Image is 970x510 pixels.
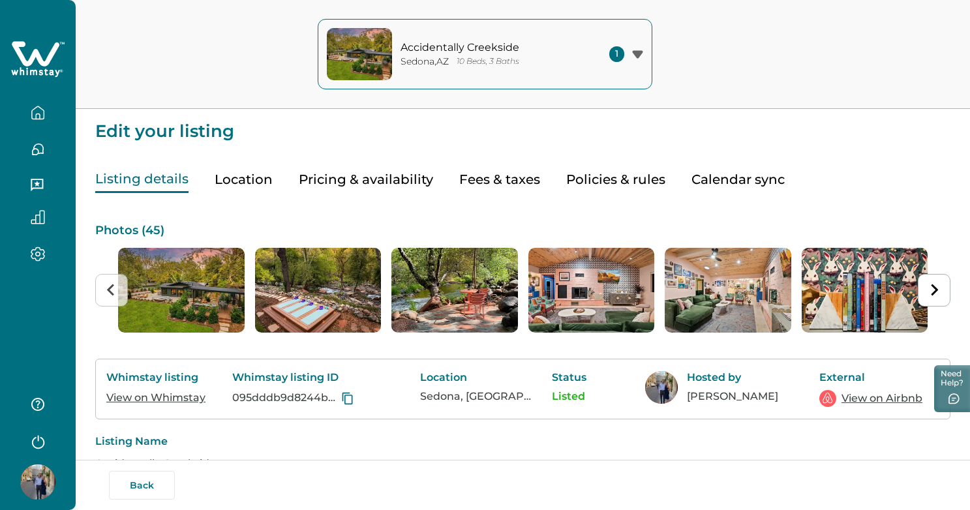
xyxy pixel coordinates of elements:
[665,248,791,333] img: list-photos
[106,391,205,404] a: View on Whimstay
[95,274,128,307] button: Previous slide
[566,166,665,193] button: Policies & rules
[215,166,273,193] button: Location
[95,166,189,193] button: Listing details
[841,391,922,406] a: View on Airbnb
[391,248,518,333] li: 3 of 45
[687,390,798,403] p: [PERSON_NAME]
[645,371,678,404] img: Whimstay Host
[232,391,339,404] p: 095dddb9d8244b98c29be7dfb0144662
[327,28,392,80] img: property-cover
[95,457,216,470] a: Accidentally Creekside
[318,19,652,89] button: property-coverAccidentally CreeksideSedona,AZ10 Beds, 3 Baths1
[118,248,245,333] li: 1 of 45
[109,471,175,500] button: Back
[665,248,791,333] li: 5 of 45
[802,248,928,333] li: 6 of 45
[401,41,577,54] p: Accidentally Creekside
[391,248,518,333] img: list-photos
[819,371,924,384] p: External
[118,248,245,333] img: list-photos
[95,435,950,448] p: Listing Name
[552,390,624,403] p: Listed
[255,248,382,333] li: 2 of 45
[552,371,624,384] p: Status
[420,390,531,403] p: Sedona, [GEOGRAPHIC_DATA], [GEOGRAPHIC_DATA]
[95,109,950,140] p: Edit your listing
[20,464,55,500] img: Whimstay Host
[459,166,540,193] button: Fees & taxes
[255,248,382,333] img: list-photos
[420,371,531,384] p: Location
[691,166,785,193] button: Calendar sync
[232,371,399,384] p: Whimstay listing ID
[457,57,519,67] p: 10 Beds, 3 Baths
[528,248,655,333] img: list-photos
[802,248,928,333] img: list-photos
[609,46,624,62] span: 1
[95,224,950,237] p: Photos ( 45 )
[528,248,655,333] li: 4 of 45
[401,56,449,67] p: Sedona , AZ
[299,166,433,193] button: Pricing & availability
[918,274,950,307] button: Next slide
[106,371,211,384] p: Whimstay listing
[687,371,798,384] p: Hosted by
